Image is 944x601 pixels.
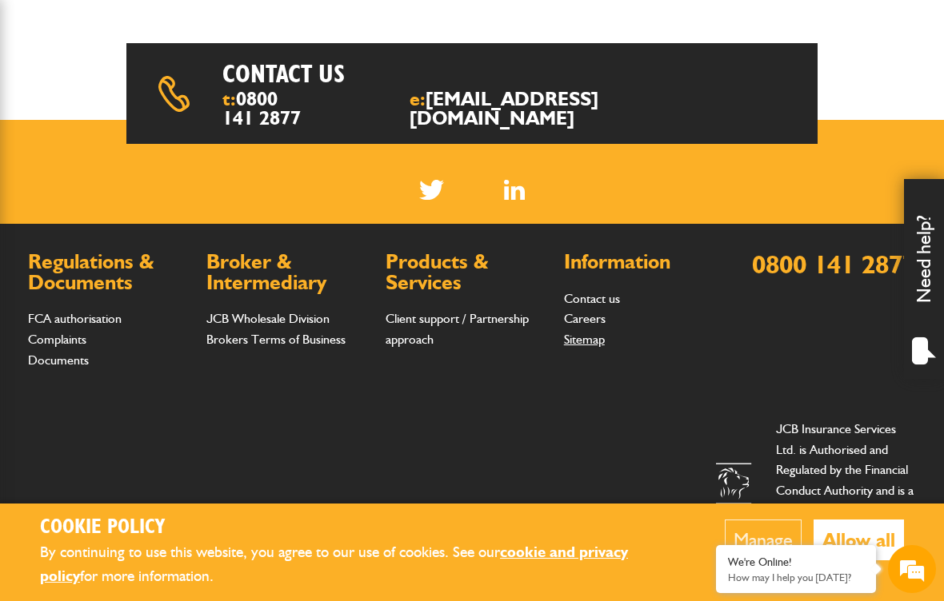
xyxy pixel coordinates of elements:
button: Allow all [814,519,904,560]
a: Sitemap [564,332,605,347]
a: Complaints [28,332,86,347]
h2: Regulations & Documents [28,252,190,293]
a: JCB Wholesale Division [206,311,330,326]
a: 0800 141 2877 [222,87,301,129]
span: e: [410,90,619,128]
img: Twitter [419,180,444,200]
a: FCA authorisation [28,311,122,326]
p: JCB Insurance Services Ltd. is Authorised and Regulated by the Financial Conduct Authority and is... [776,419,916,562]
h2: Information [564,252,726,273]
h2: Products & Services [386,252,548,293]
div: Chat with us now [83,90,269,110]
p: How may I help you today? [728,571,864,583]
h2: Contact us [222,59,514,90]
img: Linked In [504,180,526,200]
input: Enter your phone number [21,242,292,277]
div: Need help? [904,179,944,379]
a: [EMAIL_ADDRESS][DOMAIN_NAME] [410,87,598,129]
h2: Cookie Policy [40,515,676,540]
a: 0800 141 2877 [752,249,916,280]
a: Client support / Partnership approach [386,311,529,347]
button: Manage [725,519,802,560]
img: d_20077148190_company_1631870298795_20077148190 [27,89,67,111]
em: Start Chat [218,492,290,514]
a: Careers [564,311,606,326]
div: We're Online! [728,555,864,569]
a: Documents [28,352,89,368]
input: Enter your last name [21,148,292,183]
p: By continuing to use this website, you agree to our use of cookies. See our for more information. [40,540,676,589]
a: Contact us [564,291,620,306]
h2: Broker & Intermediary [206,252,369,293]
textarea: Type your message and hit 'Enter' [21,289,292,479]
span: t: [222,90,305,128]
a: Brokers Terms of Business [206,332,346,347]
input: Enter your email address [21,195,292,230]
div: Minimize live chat window [262,8,301,46]
a: LinkedIn [504,180,526,200]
